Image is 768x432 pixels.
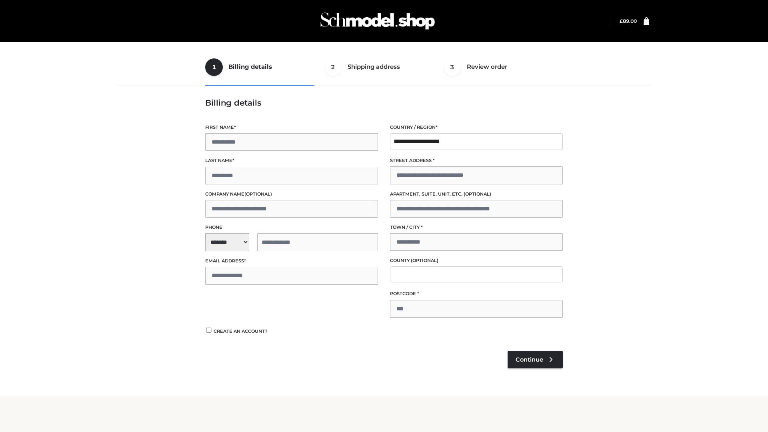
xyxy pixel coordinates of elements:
[620,18,623,24] span: £
[205,257,378,265] label: Email address
[205,190,378,198] label: Company name
[390,224,563,231] label: Town / City
[390,290,563,298] label: Postcode
[620,18,637,24] a: £89.00
[214,328,268,334] span: Create an account?
[390,157,563,164] label: Street address
[205,224,378,231] label: Phone
[205,328,212,333] input: Create an account?
[390,124,563,131] label: Country / Region
[464,191,491,197] span: (optional)
[205,98,563,108] h3: Billing details
[508,351,563,368] a: Continue
[244,191,272,197] span: (optional)
[516,356,543,363] span: Continue
[411,258,438,263] span: (optional)
[205,157,378,164] label: Last name
[390,257,563,264] label: County
[205,124,378,131] label: First name
[620,18,637,24] bdi: 89.00
[318,5,438,37] img: Schmodel Admin 964
[390,190,563,198] label: Apartment, suite, unit, etc.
